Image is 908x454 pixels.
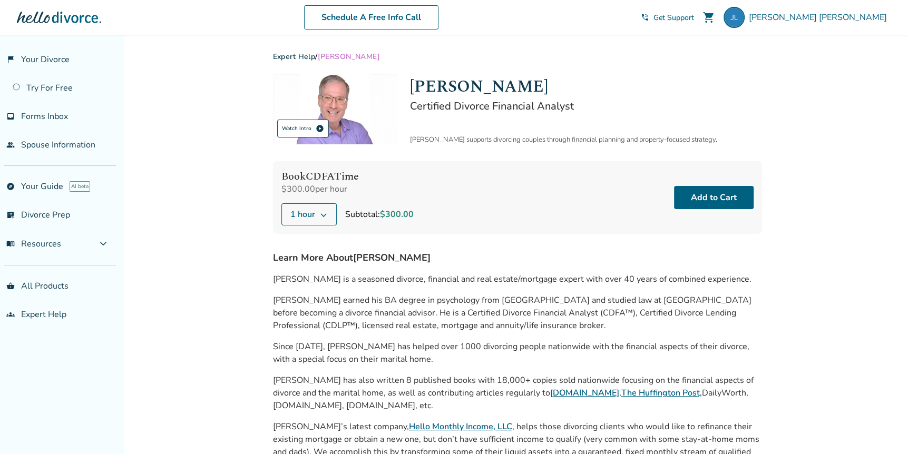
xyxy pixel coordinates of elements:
h1: [PERSON_NAME] [410,74,762,99]
span: Resources [6,238,61,250]
a: Schedule A Free Info Call [304,5,438,29]
span: shopping_basket [6,282,15,290]
span: $300.00 [380,209,414,220]
span: [PERSON_NAME] earned his BA degree in psychology from [GEOGRAPHIC_DATA] and studied law at [GEOGR... [273,294,751,331]
span: [PERSON_NAME] [318,52,380,62]
a: [DOMAIN_NAME] [550,387,619,399]
img: landers@nextactproperties.com [724,7,745,28]
span: play_circle [316,124,324,133]
span: explore [6,182,15,191]
span: people [6,141,15,149]
a: Expert Help [273,52,316,62]
span: AI beta [70,181,90,192]
span: expand_more [97,238,110,250]
span: Forms Inbox [21,111,68,122]
span: flag_2 [6,55,15,64]
h4: Learn More About [PERSON_NAME] [273,251,762,264]
button: 1 hour [281,203,337,225]
a: Hello Monthly Income, LLC [409,421,512,432]
div: / [273,52,762,62]
div: Subtotal: [345,208,414,221]
span: [PERSON_NAME] has also written 8 published books with 18,000+ copies sold nationwide focusing on ... [273,374,754,411]
span: [PERSON_NAME] is a seasoned divorce, financial and real estate/mortgage expert with over 40 years... [273,273,751,285]
span: 1 hour [290,208,315,221]
span: [PERSON_NAME] [PERSON_NAME] [749,12,891,23]
span: Since [DATE], [PERSON_NAME] has helped over 1000 divorcing people nationwide with the financial a... [273,341,749,365]
button: Add to Cart [674,186,754,209]
span: phone_in_talk [641,13,649,22]
span: menu_book [6,240,15,248]
span: shopping_cart [702,11,715,24]
span: list_alt_check [6,211,15,219]
div: Watch Intro [277,120,329,137]
a: phone_in_talkGet Support [641,13,694,23]
img: Jeff Landers [273,74,397,144]
div: $300.00 per hour [281,183,414,195]
span: Get Support [653,13,694,23]
a: The Huffington Post, [621,387,702,399]
div: [PERSON_NAME] supports divorcing couples through financial planning and property-focused strategy. [410,135,762,144]
h4: Book CDFA Time [281,170,414,183]
span: inbox [6,112,15,121]
span: groups [6,310,15,319]
iframe: Chat Widget [855,403,908,454]
h2: Certified Divorce Financial Analyst [410,99,762,113]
